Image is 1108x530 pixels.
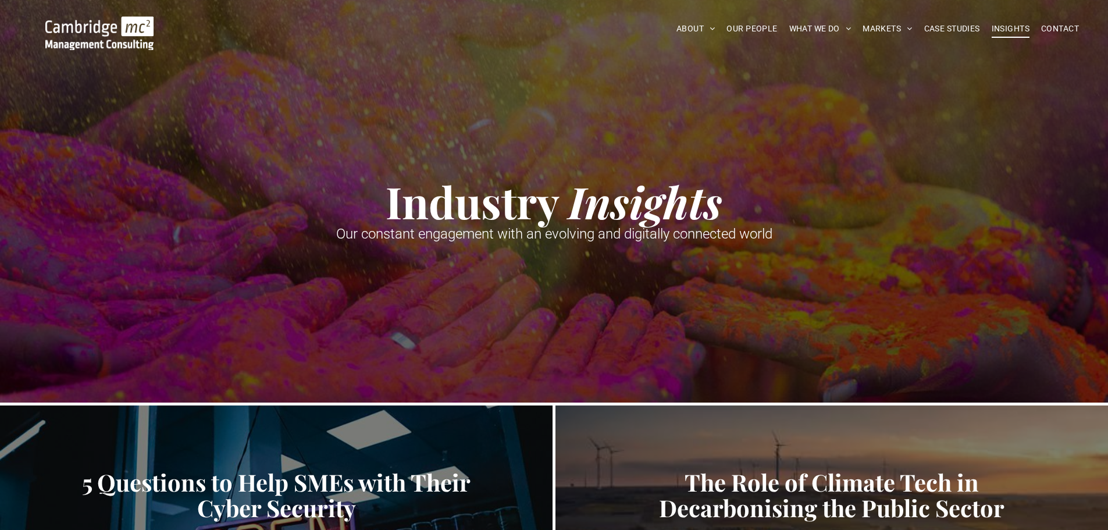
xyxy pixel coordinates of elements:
[386,172,558,230] strong: Industry
[918,20,986,38] a: CASE STUDIES
[721,20,783,38] a: OUR PEOPLE
[986,20,1035,38] a: INSIGHTS
[45,16,154,50] img: Go to Homepage
[671,20,721,38] a: ABOUT
[568,172,585,230] strong: I
[1035,20,1085,38] a: CONTACT
[564,469,1099,521] a: The Role of Climate Tech in Decarbonising the Public Sector
[336,226,772,242] span: Our constant engagement with an evolving and digitally connected world
[9,469,544,521] a: 5 Questions to Help SMEs with Their Cyber Security
[857,20,918,38] a: MARKETS
[585,172,722,230] strong: nsights
[783,20,857,38] a: WHAT WE DO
